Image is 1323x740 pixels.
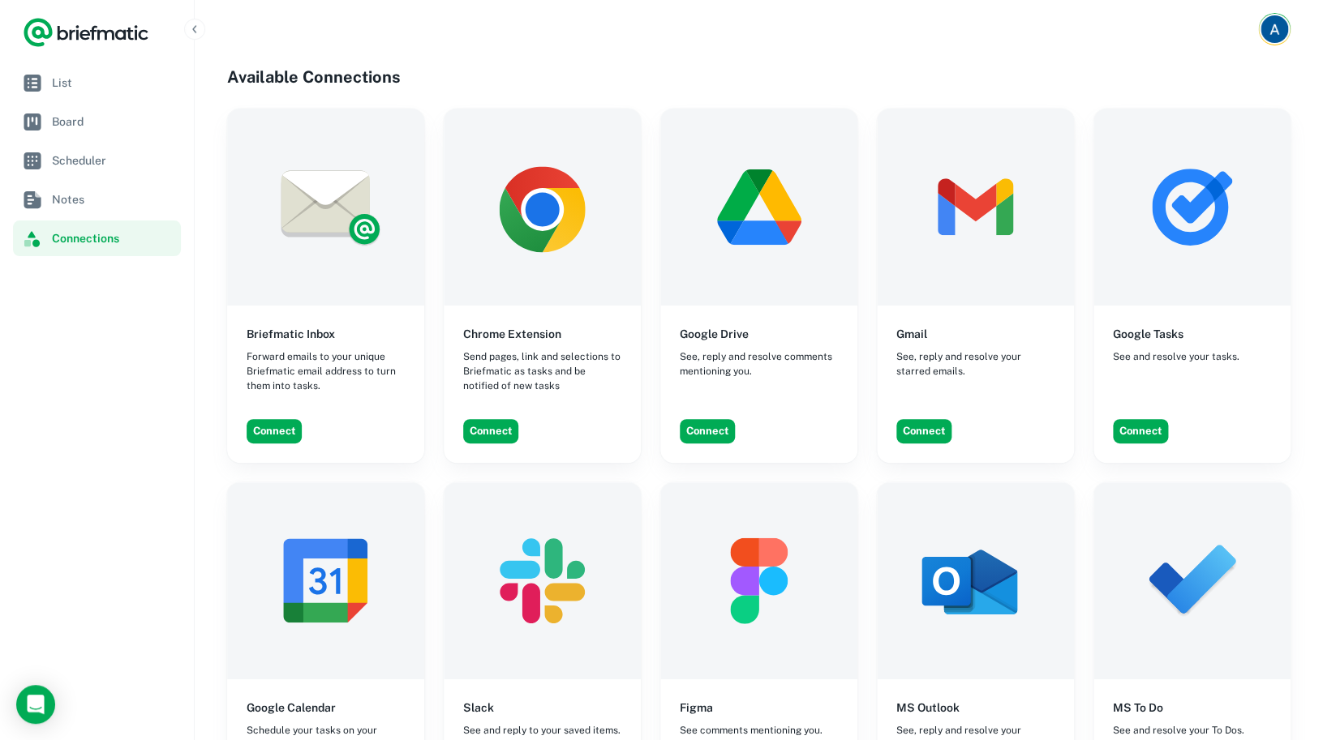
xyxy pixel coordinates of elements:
[1113,419,1168,443] button: Connect
[680,325,749,343] h6: Google Drive
[896,419,951,443] button: Connect
[52,229,174,247] span: Connections
[896,325,927,343] h6: Gmail
[52,113,174,130] span: Board
[23,16,149,49] a: Logo
[1113,325,1183,343] h6: Google Tasks
[13,104,181,139] a: Board
[1093,482,1291,679] img: MS To Do
[680,699,713,716] h6: Figma
[247,699,336,716] h6: Google Calendar
[227,482,424,679] img: Google Calendar
[13,143,181,178] a: Scheduler
[1258,13,1291,45] button: Account button
[1113,349,1239,364] span: See and resolve your tasks.
[660,109,857,306] img: Google Drive
[463,325,561,343] h6: Chrome Extension
[247,325,335,343] h6: Briefmatic Inbox
[444,109,641,306] img: Chrome Extension
[680,723,823,738] span: See comments mentioning you.
[1113,723,1244,738] span: See and resolve your To Dos.
[52,190,174,208] span: Notes
[444,482,641,679] img: Slack
[52,74,174,92] span: List
[896,699,960,716] h6: MS Outlook
[877,109,1074,306] img: Gmail
[463,419,518,443] button: Connect
[227,65,1291,89] h4: Available Connections
[13,220,181,256] a: Connections
[463,349,621,393] span: Send pages, link and selections to Briefmatic as tasks and be notified of new tasks
[247,349,405,393] span: Forward emails to your unique Briefmatic email address to turn them into tasks.
[660,482,857,679] img: Figma
[463,723,621,738] span: See and reply to your saved items.
[680,419,735,443] button: Connect
[1261,15,1288,43] img: Ayush Bahuguna
[1093,109,1291,306] img: Google Tasks
[463,699,494,716] h6: Slack
[877,482,1074,679] img: MS Outlook
[680,349,838,379] span: See, reply and resolve comments mentioning you.
[227,109,424,306] img: Briefmatic Inbox
[13,65,181,101] a: List
[16,685,55,724] div: Open Intercom Messenger
[13,182,181,217] a: Notes
[247,419,302,443] button: Connect
[52,152,174,169] span: Scheduler
[896,349,1055,379] span: See, reply and resolve your starred emails.
[1113,699,1163,716] h6: MS To Do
